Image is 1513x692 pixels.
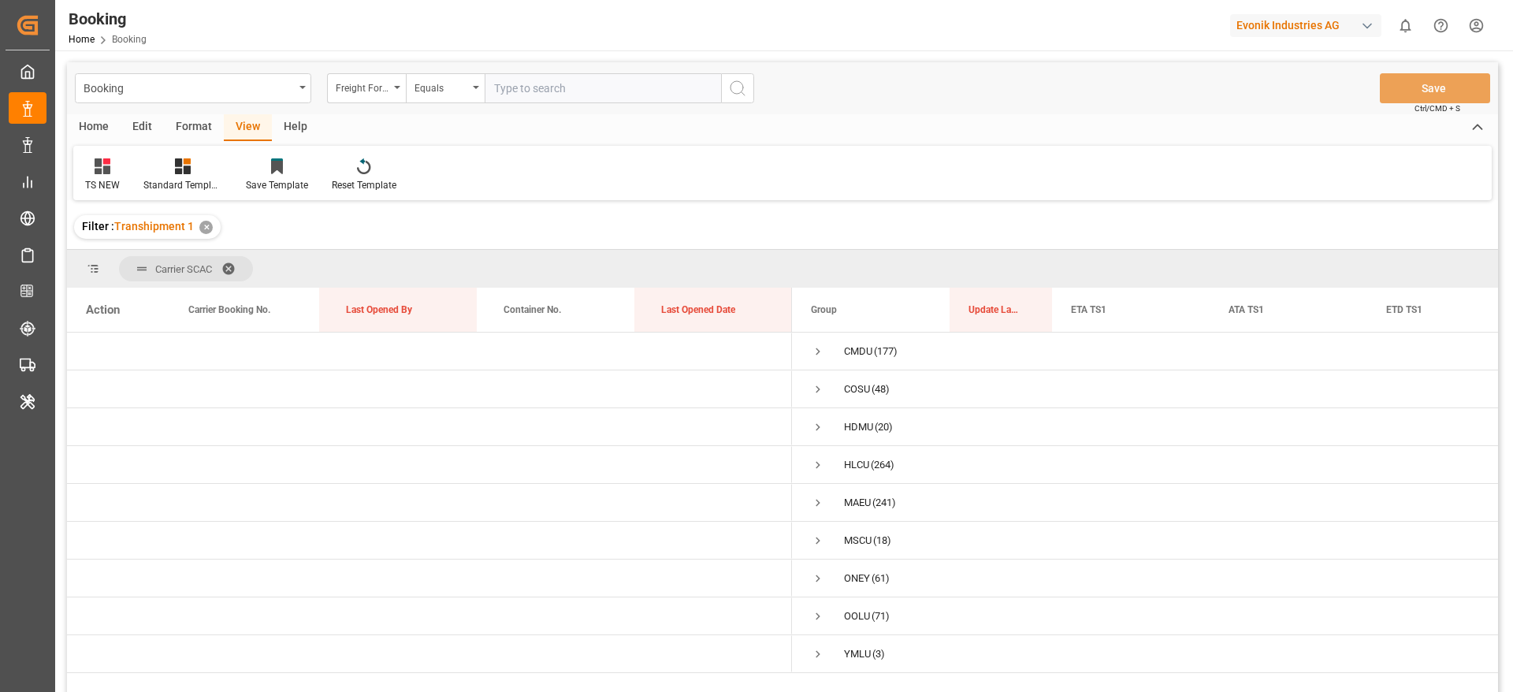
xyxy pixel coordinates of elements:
[844,636,871,672] div: YMLU
[1230,10,1388,40] button: Evonik Industries AG
[661,304,735,315] span: Last Opened Date
[1229,304,1264,315] span: ATA TS1
[332,178,396,192] div: Reset Template
[1380,73,1490,103] button: Save
[346,304,412,315] span: Last Opened By
[67,635,792,673] div: Press SPACE to select this row.
[844,371,870,407] div: COSU
[82,220,114,233] span: Filter :
[199,221,213,234] div: ✕
[114,220,194,233] span: Transhipment 1
[67,484,792,522] div: Press SPACE to select this row.
[1386,304,1422,315] span: ETD TS1
[67,333,792,370] div: Press SPACE to select this row.
[188,304,270,315] span: Carrier Booking No.
[69,7,147,31] div: Booking
[872,560,890,597] span: (61)
[272,114,319,141] div: Help
[164,114,224,141] div: Format
[875,409,893,445] span: (20)
[69,34,95,45] a: Home
[485,73,721,103] input: Type to search
[336,77,389,95] div: Freight Forwarder's Reference No.
[811,304,837,315] span: Group
[67,114,121,141] div: Home
[67,408,792,446] div: Press SPACE to select this row.
[406,73,485,103] button: open menu
[75,73,311,103] button: open menu
[844,598,870,634] div: OOLU
[67,446,792,484] div: Press SPACE to select this row.
[327,73,406,103] button: open menu
[86,303,120,317] div: Action
[721,73,754,103] button: search button
[1414,102,1460,114] span: Ctrl/CMD + S
[84,77,294,97] div: Booking
[872,636,885,672] span: (3)
[874,333,898,370] span: (177)
[844,523,872,559] div: MSCU
[67,560,792,597] div: Press SPACE to select this row.
[1071,304,1106,315] span: ETA TS1
[872,371,890,407] span: (48)
[1230,14,1381,37] div: Evonik Industries AG
[1388,8,1423,43] button: show 0 new notifications
[844,485,871,521] div: MAEU
[121,114,164,141] div: Edit
[85,178,120,192] div: TS NEW
[143,178,222,192] div: Standard Templates
[414,77,468,95] div: Equals
[67,370,792,408] div: Press SPACE to select this row.
[872,485,896,521] span: (241)
[1423,8,1459,43] button: Help Center
[246,178,308,192] div: Save Template
[155,263,212,275] span: Carrier SCAC
[67,597,792,635] div: Press SPACE to select this row.
[872,598,890,634] span: (71)
[844,409,873,445] div: HDMU
[67,522,792,560] div: Press SPACE to select this row.
[968,304,1019,315] span: Update Last Opened By
[873,523,891,559] span: (18)
[871,447,894,483] span: (264)
[844,447,869,483] div: HLCU
[844,560,870,597] div: ONEY
[844,333,872,370] div: CMDU
[224,114,272,141] div: View
[504,304,561,315] span: Container No.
